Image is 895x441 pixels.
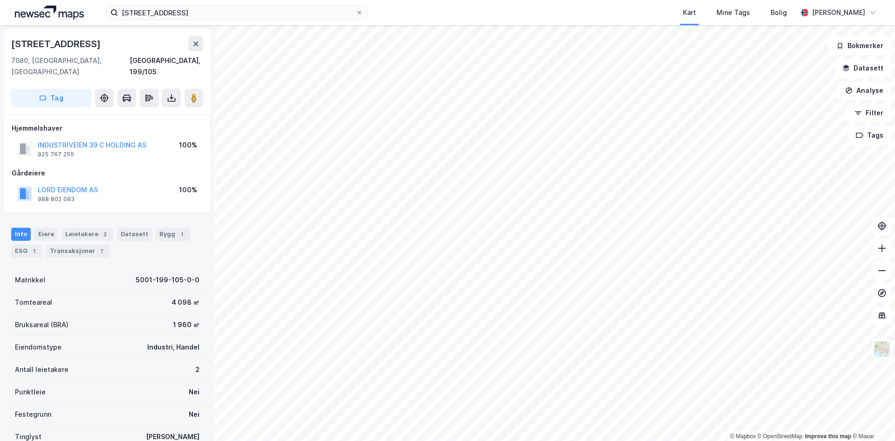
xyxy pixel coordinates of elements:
[172,297,200,308] div: 4 098 ㎡
[97,246,106,256] div: 7
[847,104,891,122] button: Filter
[11,89,91,107] button: Tag
[771,7,787,18] div: Bolig
[15,364,69,375] div: Antall leietakere
[683,7,696,18] div: Kart
[12,123,203,134] div: Hjemmelshaver
[34,228,58,241] div: Eiere
[834,59,891,77] button: Datasett
[179,184,197,196] div: 100%
[15,319,69,330] div: Bruksareal (BRA)
[812,7,865,18] div: [PERSON_NAME]
[15,274,45,286] div: Matrikkel
[15,342,62,353] div: Eiendomstype
[805,433,851,440] a: Improve this map
[29,246,39,256] div: 1
[179,140,197,151] div: 100%
[177,230,186,239] div: 1
[46,245,110,258] div: Transaksjoner
[848,126,891,145] button: Tags
[100,230,110,239] div: 2
[130,55,203,77] div: [GEOGRAPHIC_DATA], 199/105
[156,228,190,241] div: Bygg
[11,55,130,77] div: 7080, [GEOGRAPHIC_DATA], [GEOGRAPHIC_DATA]
[189,386,200,398] div: Nei
[62,228,113,241] div: Leietakere
[828,36,891,55] button: Bokmerker
[730,433,756,440] a: Mapbox
[189,409,200,420] div: Nei
[848,396,895,441] div: Kontrollprogram for chat
[837,81,891,100] button: Analyse
[12,168,203,179] div: Gårdeiere
[136,274,200,286] div: 5001-199-105-0-0
[15,386,46,398] div: Punktleie
[117,228,152,241] div: Datasett
[848,396,895,441] iframe: Chat Widget
[873,340,891,358] img: Z
[15,409,51,420] div: Festegrunn
[38,151,74,158] div: 925 767 255
[11,36,103,51] div: [STREET_ADDRESS]
[716,7,750,18] div: Mine Tags
[118,6,356,20] input: Søk på adresse, matrikkel, gårdeiere, leietakere eller personer
[757,433,803,440] a: OpenStreetMap
[15,297,52,308] div: Tomteareal
[147,342,200,353] div: Industri, Handel
[11,228,31,241] div: Info
[195,364,200,375] div: 2
[38,196,75,203] div: 988 802 093
[173,319,200,330] div: 1 960 ㎡
[11,245,42,258] div: ESG
[15,6,84,20] img: logo.a4113a55bc3d86da70a041830d287a7e.svg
